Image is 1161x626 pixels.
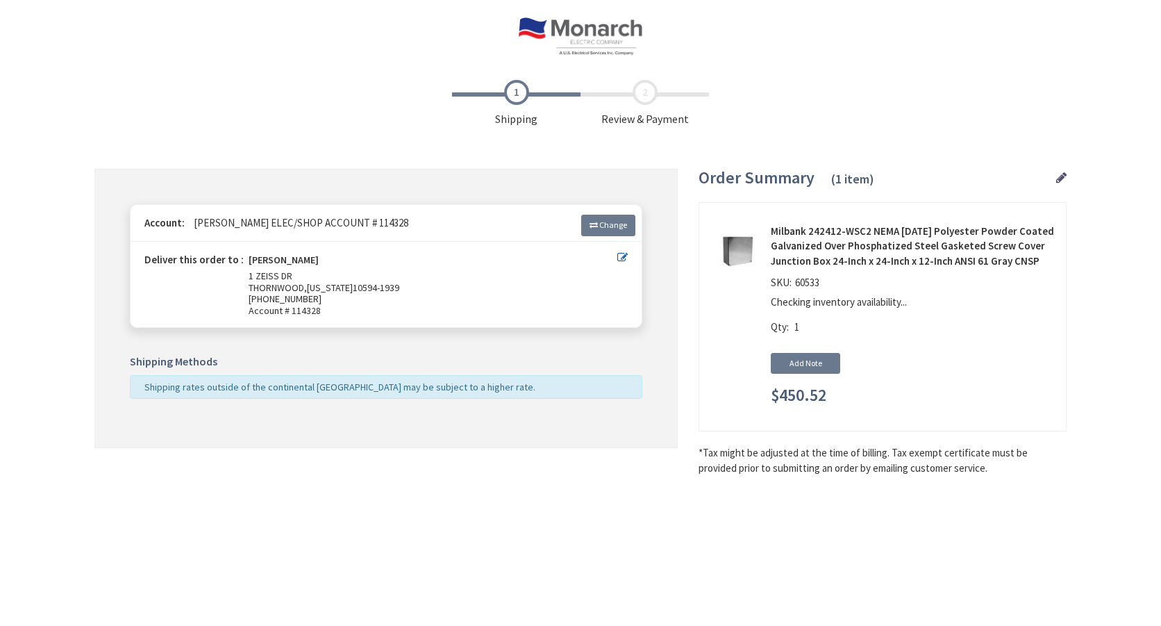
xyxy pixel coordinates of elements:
[599,220,627,230] span: Change
[831,171,874,187] span: (1 item)
[699,167,815,188] span: Order Summary
[519,17,642,56] img: Monarch Electric Company
[792,276,823,289] span: 60533
[187,216,408,229] span: [PERSON_NAME] ELEC/SHOP ACCOUNT # 114328
[249,270,292,282] span: 1 ZEISS DR
[715,229,758,272] img: Milbank 242412-WSC2 NEMA 1/3/12 Polyester Powder Coated Galvanized Over Phosphatized Steel Gasket...
[581,215,635,236] a: Change
[249,254,319,270] strong: [PERSON_NAME]
[452,80,580,127] span: Shipping
[144,253,244,266] strong: Deliver this order to :
[771,295,1049,309] p: Checking inventory availability...
[771,386,826,404] span: $450.52
[771,275,823,295] div: SKU:
[771,224,1055,268] strong: Milbank 242412-WSC2 NEMA [DATE] Polyester Powder Coated Galvanized Over Phosphatized Steel Gasket...
[353,281,399,294] span: 10594-1939
[699,445,1067,475] : *Tax might be adjusted at the time of billing. Tax exempt certificate must be provided prior to s...
[307,281,353,294] span: [US_STATE]
[580,80,709,127] span: Review & Payment
[144,216,185,229] strong: Account:
[130,356,642,368] h5: Shipping Methods
[771,320,787,333] span: Qty
[249,281,307,294] span: THORNWOOD,
[249,305,617,317] span: Account # 114328
[249,293,321,305] span: [PHONE_NUMBER]
[144,381,535,393] span: Shipping rates outside of the continental [GEOGRAPHIC_DATA] may be subject to a higher rate.
[794,320,799,333] span: 1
